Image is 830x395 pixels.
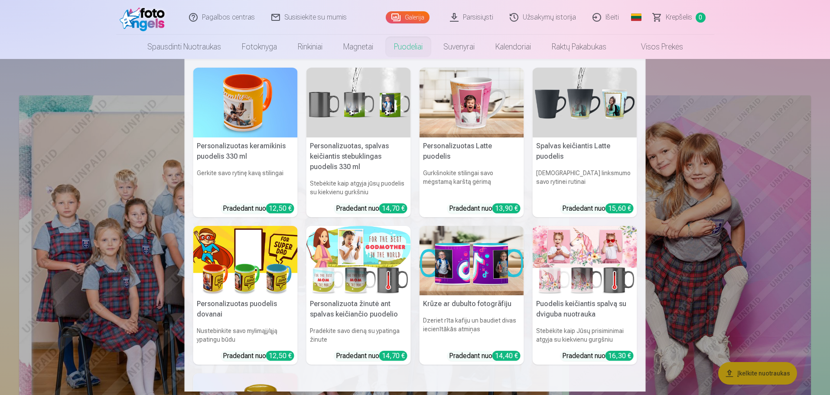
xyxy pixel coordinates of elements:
div: 13,90 € [492,203,521,213]
img: Krūze ar dubulto fotogrāfiju [420,226,524,296]
img: Personalizuota žinutė ant spalvas keičiančio puodelio [306,226,411,296]
h5: Personalizuotas, spalvas keičiantis stebuklingas puodelis 330 ml [306,137,411,176]
h5: Personalizuota žinutė ant spalvas keičiančio puodelio [306,295,411,323]
a: Fotoknyga [231,35,287,59]
a: Galerija [386,11,430,23]
a: Visos prekės [617,35,693,59]
a: Puodelis keičiantis spalvą su dviguba nuotraukaPuodelis keičiantis spalvą su dviguba nuotraukaSte... [533,226,637,365]
h5: Puodelis keičiantis spalvą su dviguba nuotrauka [533,295,637,323]
a: Krūze ar dubulto fotogrāfijuKrūze ar dubulto fotogrāfijuDzeriet rīta kafiju un baudiet divas ieci... [420,226,524,365]
h6: Dzeriet rīta kafiju un baudiet divas iecienītākās atmiņas [420,313,524,347]
h6: Gerkite savo rytinę kavą stilingai [193,165,298,200]
a: Raktų pakabukas [541,35,617,59]
a: Rinkiniai [287,35,333,59]
img: Personalizuotas keramikinis puodelis 330 ml [193,68,298,137]
a: Suvenyrai [433,35,485,59]
div: Pradedant nuo [223,351,294,361]
div: 12,50 € [266,351,294,361]
div: 16,30 € [605,351,634,361]
img: Puodelis keičiantis spalvą su dviguba nuotrauka [533,226,637,296]
img: Personalizuotas puodelis dovanai [193,226,298,296]
div: 14,70 € [379,351,407,361]
div: 14,70 € [379,203,407,213]
img: /fa2 [120,3,169,31]
div: 15,60 € [605,203,634,213]
a: Magnetai [333,35,384,59]
div: Pradedant nuo [336,203,407,214]
div: Pradedant nuo [562,203,634,214]
img: Spalvas keičiantis Latte puodelis [533,68,637,137]
h6: Stebėkite kaip Jūsų prisiminimai atgyja su kiekvienu gurgšniu [533,323,637,347]
h6: [DEMOGRAPHIC_DATA] linksmumo savo rytinei rutinai [533,165,637,200]
span: 0 [696,13,706,23]
a: Personalizuotas Latte puodelisPersonalizuotas Latte puodelisGurkšnokite stilingai savo mėgstamą k... [420,68,524,217]
a: Personalizuota žinutė ant spalvas keičiančio puodelioPersonalizuota žinutė ant spalvas keičiančio... [306,226,411,365]
a: Personalizuotas keramikinis puodelis 330 ml Personalizuotas keramikinis puodelis 330 mlGerkite sa... [193,68,298,217]
a: Kalendoriai [485,35,541,59]
h5: Spalvas keičiantis Latte puodelis [533,137,637,165]
div: Pradedant nuo [336,351,407,361]
h6: Nustebinkite savo mylimąjį/ąją ypatingu būdu [193,323,298,347]
div: Pradedant nuo [562,351,634,361]
img: Personalizuotas, spalvas keičiantis stebuklingas puodelis 330 ml [306,68,411,137]
a: Puodeliai [384,35,433,59]
a: Spalvas keičiantis Latte puodelisSpalvas keičiantis Latte puodelis[DEMOGRAPHIC_DATA] linksmumo sa... [533,68,637,217]
div: 12,50 € [266,203,294,213]
h6: Gurkšnokite stilingai savo mėgstamą karštą gėrimą [420,165,524,200]
h5: Personalizuotas Latte puodelis [420,137,524,165]
div: 14,40 € [492,351,521,361]
h5: Krūze ar dubulto fotogrāfiju [420,295,524,313]
h6: Pradėkite savo dieną su ypatinga žinute [306,323,411,347]
h6: Stebėkite kaip atgyja jūsų puodelis su kiekvienu gurkšniu [306,176,411,200]
div: Pradedant nuo [223,203,294,214]
div: Pradedant nuo [449,203,521,214]
a: Personalizuotas, spalvas keičiantis stebuklingas puodelis 330 mlPersonalizuotas, spalvas keičiant... [306,68,411,217]
a: Personalizuotas puodelis dovanaiPersonalizuotas puodelis dovanaiNustebinkite savo mylimąjį/ąją yp... [193,226,298,365]
img: Personalizuotas Latte puodelis [420,68,524,137]
h5: Personalizuotas puodelis dovanai [193,295,298,323]
h5: Personalizuotas keramikinis puodelis 330 ml [193,137,298,165]
a: Spausdinti nuotraukas [137,35,231,59]
span: Krepšelis [666,12,692,23]
div: Pradedant nuo [449,351,521,361]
